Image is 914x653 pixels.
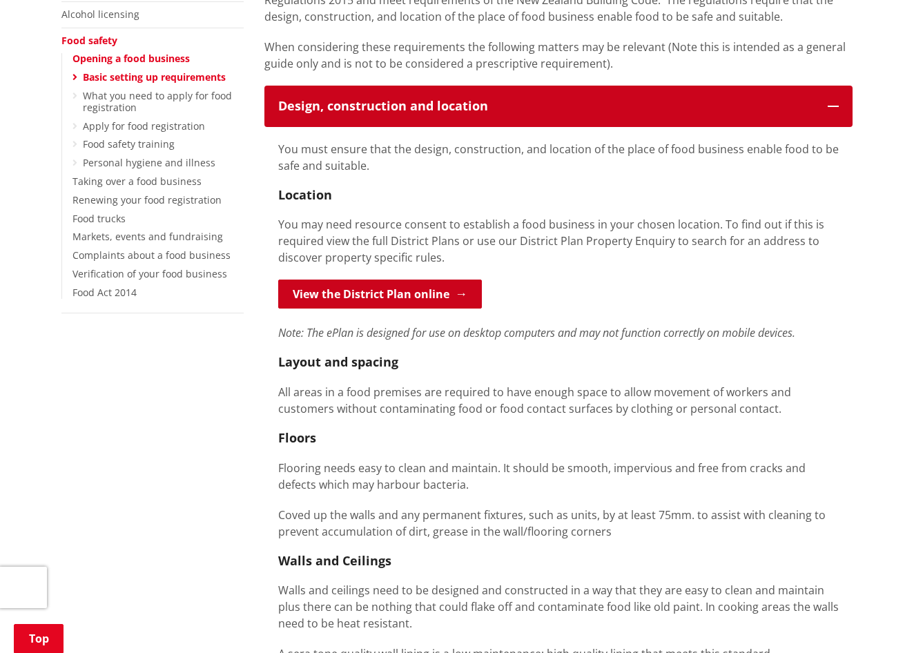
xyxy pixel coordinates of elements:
a: Complaints about a food business [72,248,231,262]
a: View the District Plan online [278,280,482,309]
a: Food trucks [72,212,126,225]
a: Opening a food business [72,52,190,65]
strong: Layout and spacing [278,353,398,370]
a: Food safety [61,34,117,47]
p: You may need resource consent to establish a food business in your chosen location. To find out i... [278,216,839,266]
a: Verification of your food business [72,267,227,280]
a: Taking over a food business [72,175,202,188]
p: Coved up the walls and any permanent fixtures, such as units, by at least 75mm. to assist with cl... [278,507,839,540]
a: Renewing your food registration [72,193,222,206]
a: Apply for food registration [83,119,205,133]
a: Top [14,624,64,653]
p: Walls and ceilings need to be designed and constructed in a way that they are easy to clean and m... [278,582,839,632]
p: All areas in a food premises are required to have enough space to allow movement of workers and c... [278,384,839,417]
strong: Walls and Ceilings [278,552,391,569]
a: Food safety training [83,137,175,150]
p: You must ensure that the design, construction, and location of the place of food business enable ... [278,141,839,174]
a: Personal hygiene and illness [83,156,215,169]
p: When considering these requirements the following matters may be relevant (Note this is intended ... [264,39,853,72]
h3: Design, construction and location [278,99,814,113]
a: What you need to apply for food registration [83,89,232,114]
em: Note: The ePlan is designed for use on desktop computers and may not function correctly on mobile... [278,325,795,340]
strong: Floors [278,429,316,446]
iframe: Messenger Launcher [850,595,900,645]
a: Basic setting up requirements [83,70,226,84]
strong: Location [278,186,332,203]
button: Design, construction and location [264,86,853,127]
p: Flooring needs easy to clean and maintain. It should be smooth, impervious and free from cracks a... [278,460,839,493]
a: Alcohol licensing [61,8,139,21]
a: Markets, events and fundraising [72,230,223,243]
a: Food Act 2014 [72,286,137,299]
